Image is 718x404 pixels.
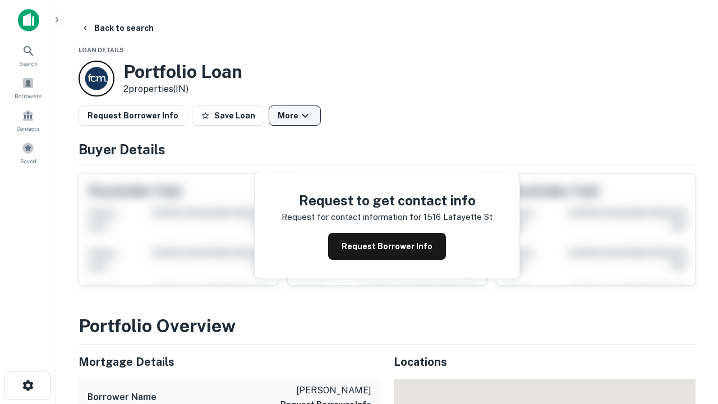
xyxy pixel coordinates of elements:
span: Search [19,59,38,68]
span: Loan Details [79,47,124,53]
a: Saved [3,137,53,168]
h5: Mortgage Details [79,353,380,370]
a: Search [3,40,53,70]
h3: Portfolio Overview [79,313,696,339]
button: Request Borrower Info [328,233,446,260]
p: Request for contact information for [282,210,421,224]
h4: Request to get contact info [282,190,493,210]
h4: Buyer Details [79,139,696,159]
button: Save Loan [192,105,264,126]
a: Contacts [3,105,53,135]
a: Borrowers [3,72,53,103]
span: Contacts [17,124,39,133]
span: Borrowers [15,91,42,100]
h6: Borrower Name [88,391,157,404]
p: 1516 lafayette st [424,210,493,224]
iframe: Chat Widget [662,314,718,368]
p: 2 properties (IN) [123,82,242,96]
button: More [269,105,321,126]
span: Saved [20,157,36,166]
p: [PERSON_NAME] [280,384,371,397]
h3: Portfolio Loan [123,61,242,82]
button: Request Borrower Info [79,105,187,126]
h5: Locations [394,353,696,370]
img: capitalize-icon.png [18,9,39,31]
button: Back to search [76,18,158,38]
